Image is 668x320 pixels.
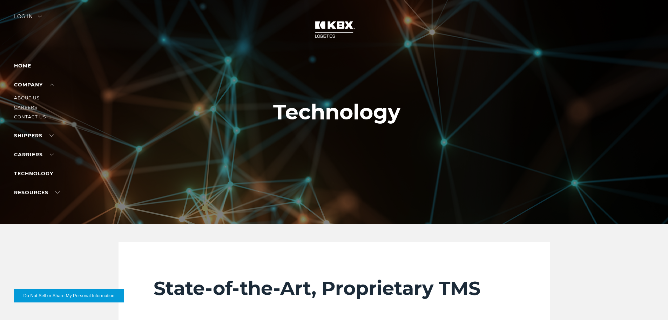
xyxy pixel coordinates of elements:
h2: State-of-the-Art, Proprietary TMS [154,277,515,300]
a: Contact Us [14,114,46,119]
img: arrow [38,15,42,18]
img: kbx logo [308,14,360,45]
a: About Us [14,95,40,100]
a: Company [14,81,54,88]
div: Log in [14,14,42,24]
a: SHIPPERS [14,132,54,139]
button: Do Not Sell or Share My Personal Information [14,289,124,302]
a: RESOURCES [14,189,60,196]
a: Careers [14,105,37,110]
h1: Technology [273,100,400,124]
a: Home [14,63,31,69]
a: Technology [14,170,53,177]
a: Carriers [14,151,54,158]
